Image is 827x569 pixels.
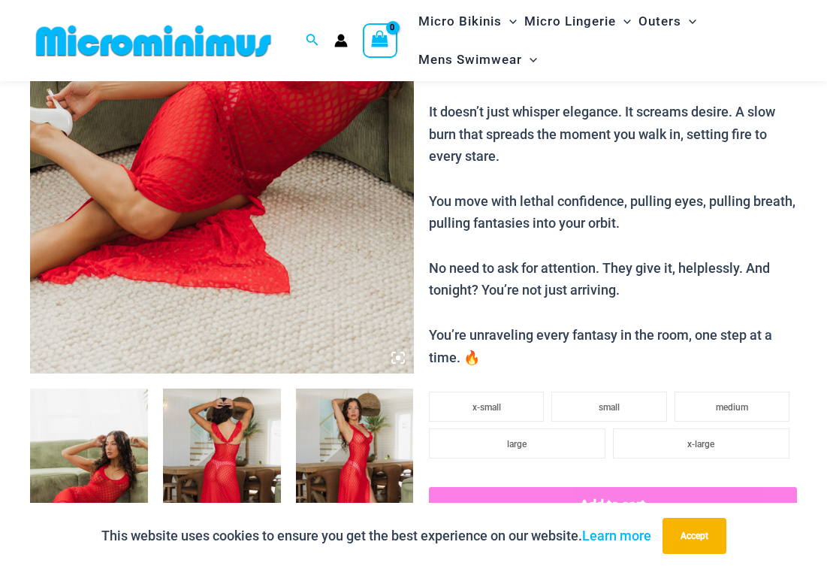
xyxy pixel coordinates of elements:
[296,389,414,565] img: Sometimes Red 587 Dress
[599,402,620,413] span: small
[415,41,541,79] a: Mens SwimwearMenu ToggleMenu Toggle
[507,439,527,449] span: large
[472,402,501,413] span: x-small
[429,428,605,459] li: large
[616,2,631,41] span: Menu Toggle
[30,24,277,58] img: MM SHOP LOGO FLAT
[418,41,522,79] span: Mens Swimwear
[521,2,635,41] a: Micro LingerieMenu ToggleMenu Toggle
[675,392,789,422] li: medium
[429,392,544,422] li: x-small
[363,23,397,58] a: View Shopping Cart, empty
[681,2,696,41] span: Menu Toggle
[638,2,681,41] span: Outers
[551,392,666,422] li: small
[524,2,616,41] span: Micro Lingerie
[418,2,502,41] span: Micro Bikinis
[716,402,748,413] span: medium
[306,32,319,50] a: Search icon link
[522,41,537,79] span: Menu Toggle
[415,2,521,41] a: Micro BikinisMenu ToggleMenu Toggle
[635,2,700,41] a: OutersMenu ToggleMenu Toggle
[334,34,348,47] a: Account icon link
[687,439,714,449] span: x-large
[502,2,517,41] span: Menu Toggle
[30,389,148,565] img: Sometimes Red 587 Dress
[163,389,281,565] img: Sometimes Red 587 Dress
[582,528,651,543] a: Learn more
[429,487,797,523] button: Add to cart
[613,428,789,459] li: x-large
[663,518,726,554] button: Accept
[101,525,651,547] p: This website uses cookies to ensure you get the best experience on our website.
